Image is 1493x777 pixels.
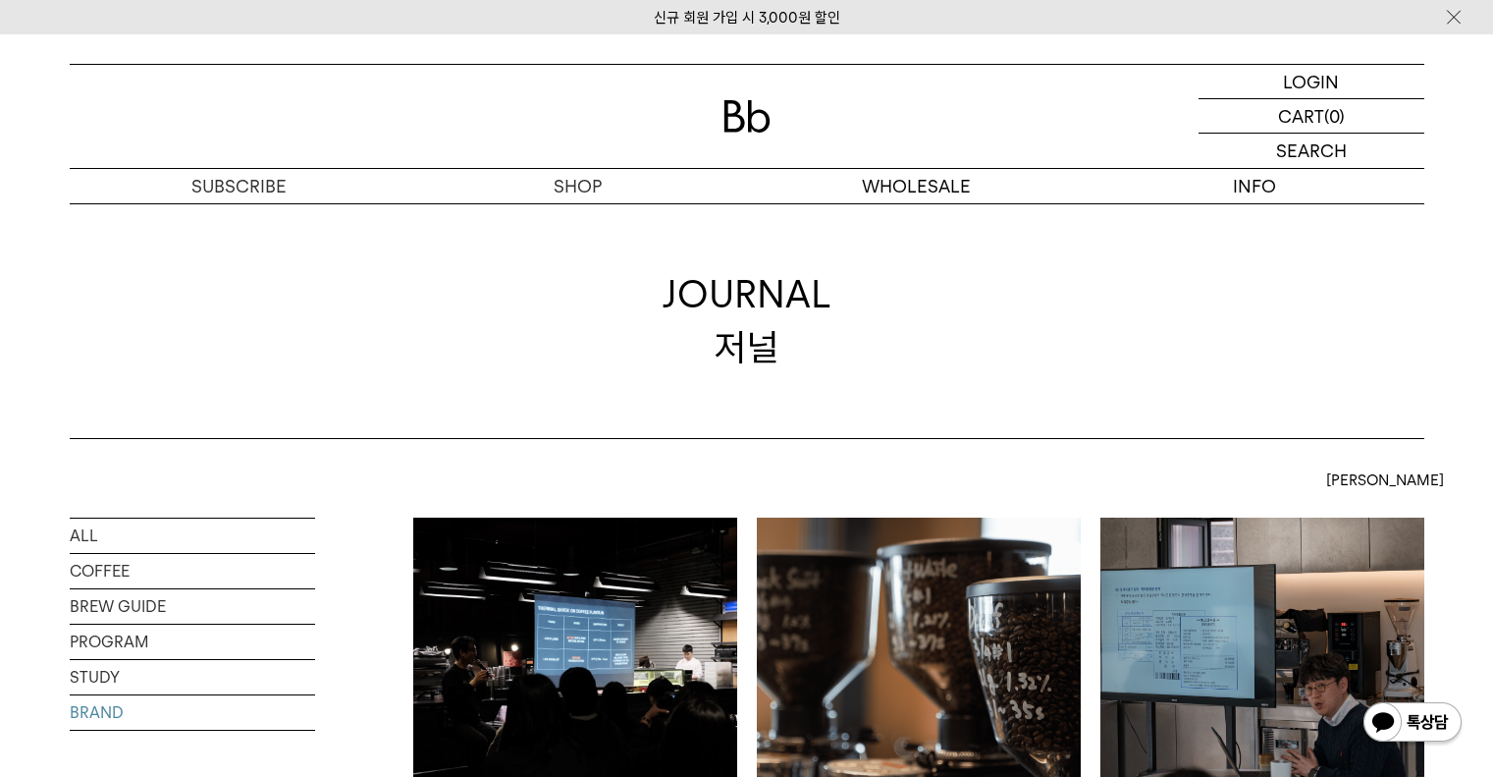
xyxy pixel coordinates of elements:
img: 카카오톡 채널 1:1 채팅 버튼 [1361,700,1464,748]
a: ALL [70,519,315,553]
p: (0) [1324,99,1345,133]
a: 신규 회원 가입 시 3,000원 할인 [654,9,840,27]
a: PROGRAM [70,625,315,659]
a: COFFEE [70,554,315,588]
img: 로고 [723,100,771,133]
span: [PERSON_NAME] [1326,469,1444,492]
a: SUBSCRIBE [70,169,408,203]
a: CART (0) [1199,99,1424,134]
p: CART [1278,99,1324,133]
a: BREW GUIDE [70,589,315,624]
p: LOGIN [1283,65,1339,98]
div: JOURNAL 저널 [663,268,831,372]
a: BRAND [70,695,315,730]
a: STUDY [70,660,315,694]
a: LOGIN [1199,65,1424,99]
p: SEARCH [1276,134,1347,168]
p: INFO [1086,169,1424,203]
a: SHOP [408,169,747,203]
p: WHOLESALE [747,169,1086,203]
